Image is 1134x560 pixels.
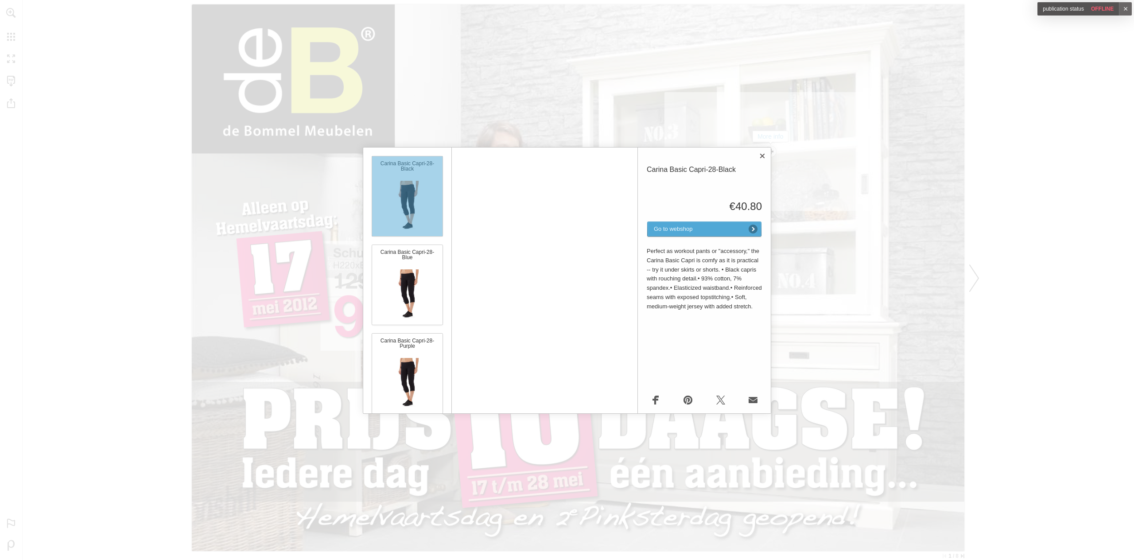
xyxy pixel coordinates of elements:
[712,391,730,409] a: X
[647,221,762,238] a: Go to webshop. Opens in a new tab.
[1037,2,1119,16] div: offline
[368,241,447,329] li: Carina Basic Capri-28-Blue
[377,338,438,349] h1: Carina Basic Capri-28-Purple
[647,247,762,311] div: Perfect as workout pants or "accessory," the Carina Basic Capri is comfy as it is practical -- tr...
[647,391,664,409] a: Facebook
[368,152,447,241] li: Carina Basic Capri-28-Black
[377,249,438,260] h1: Carina Basic Capri-28-Blue
[647,165,762,192] span: Carina Basic Capri-28-Black
[368,329,447,418] li: Carina Basic Capri-28-Purple
[679,391,697,409] a: Pinterest
[753,147,771,165] button: Close
[744,391,762,409] a: Email
[647,201,762,212] span: €40.80
[1043,6,1084,12] span: Publication Status
[649,221,744,238] span: Go to webshop
[1119,2,1132,16] a: ✕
